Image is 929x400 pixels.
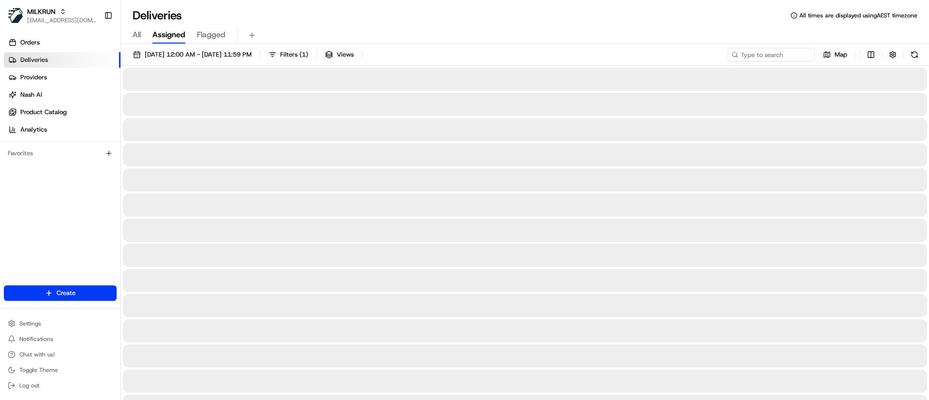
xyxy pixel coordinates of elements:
a: Product Catalog [4,104,120,120]
a: Analytics [4,122,120,137]
input: Type to search [728,48,815,61]
span: Deliveries [20,56,48,64]
button: Chat with us! [4,348,117,361]
span: Chat with us! [19,351,55,358]
button: Refresh [908,48,921,61]
span: Log out [19,382,39,389]
a: Deliveries [4,52,120,68]
button: [DATE] 12:00 AM - [DATE] 11:59 PM [129,48,256,61]
span: Map [835,50,847,59]
a: Nash AI [4,87,120,103]
span: Filters [280,50,308,59]
span: All times are displayed using AEST timezone [799,12,917,19]
span: Assigned [152,29,185,41]
h1: Deliveries [133,8,182,23]
button: MILKRUN [27,7,56,16]
div: Favorites [4,146,117,161]
button: Notifications [4,332,117,346]
button: Views [321,48,358,61]
button: Toggle Theme [4,363,117,377]
button: Map [819,48,852,61]
span: Toggle Theme [19,366,58,374]
span: All [133,29,141,41]
span: Nash AI [20,90,42,99]
span: Providers [20,73,47,82]
a: Providers [4,70,120,85]
button: Create [4,285,117,301]
img: MILKRUN [8,8,23,23]
span: ( 1 ) [300,50,308,59]
button: Filters(1) [264,48,313,61]
a: Orders [4,35,120,50]
span: Orders [20,38,40,47]
button: Log out [4,379,117,392]
span: Views [337,50,354,59]
span: Product Catalog [20,108,67,117]
button: MILKRUNMILKRUN[EMAIL_ADDRESS][DOMAIN_NAME] [4,4,100,27]
span: Analytics [20,125,47,134]
span: Flagged [197,29,225,41]
span: Create [57,289,75,297]
span: Notifications [19,335,53,343]
span: [DATE] 12:00 AM - [DATE] 11:59 PM [145,50,252,59]
button: [EMAIL_ADDRESS][DOMAIN_NAME] [27,16,96,24]
button: Settings [4,317,117,330]
span: Settings [19,320,41,327]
